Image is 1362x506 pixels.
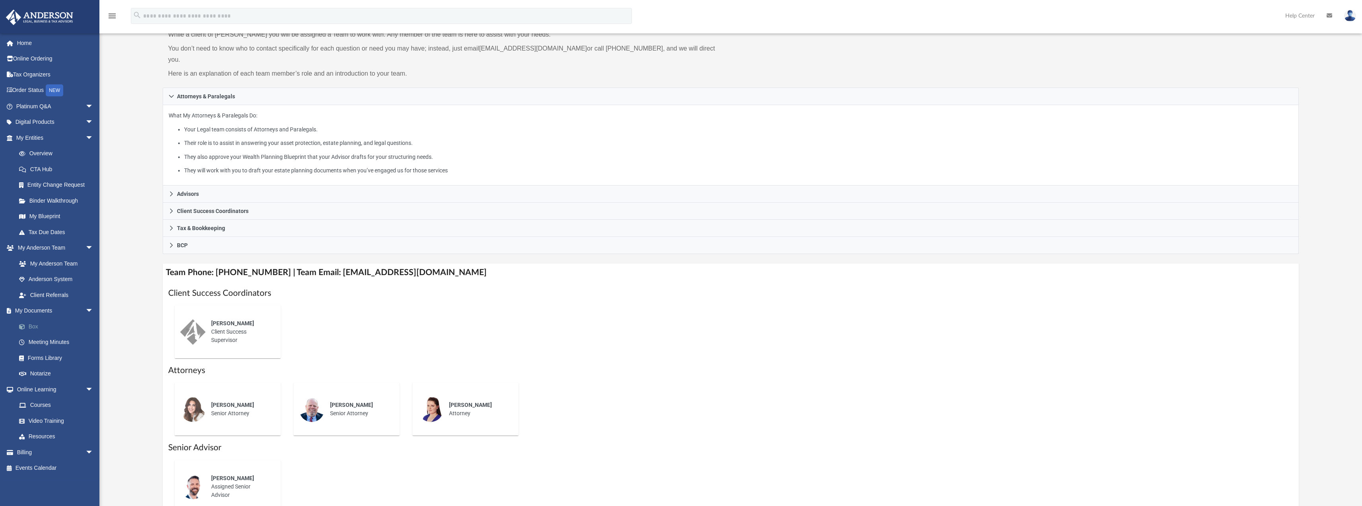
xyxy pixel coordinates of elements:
a: My Blueprint [11,209,101,225]
p: You don’t need to know who to contact specifically for each question or need you may have; instea... [168,43,725,65]
a: Courses [11,397,101,413]
a: [EMAIL_ADDRESS][DOMAIN_NAME] [479,45,587,52]
img: thumbnail [180,397,206,422]
a: Notarize [11,366,105,382]
a: Video Training [11,413,97,429]
p: What My Attorneys & Paralegals Do: [169,111,1293,176]
span: [PERSON_NAME] [211,320,254,326]
span: [PERSON_NAME] [211,402,254,408]
a: Online Ordering [6,51,105,67]
li: Your Legal team consists of Attorneys and Paralegals. [184,125,1293,135]
span: [PERSON_NAME] [330,402,373,408]
img: thumbnail [418,397,443,422]
a: Client Referrals [11,287,101,303]
a: My Documentsarrow_drop_down [6,303,105,319]
a: Resources [11,429,101,445]
span: arrow_drop_down [85,444,101,461]
a: Billingarrow_drop_down [6,444,105,460]
a: Attorneys & Paralegals [163,88,1299,105]
span: arrow_drop_down [85,381,101,398]
li: Their role is to assist in answering your asset protection, estate planning, and legal questions. [184,138,1293,148]
a: My Anderson Teamarrow_drop_down [6,240,101,256]
a: Home [6,35,105,51]
a: Tax Organizers [6,66,105,82]
div: Attorneys & Paralegals [163,105,1299,186]
i: search [133,11,142,20]
a: Tax Due Dates [11,224,105,240]
p: While a client of [PERSON_NAME] you will be assigned a Team to work with. Any member of the team ... [168,29,725,40]
img: thumbnail [180,474,206,499]
a: Online Learningarrow_drop_down [6,381,101,397]
img: Anderson Advisors Platinum Portal [4,10,76,25]
span: arrow_drop_down [85,240,101,256]
h4: Team Phone: [PHONE_NUMBER] | Team Email: [EMAIL_ADDRESS][DOMAIN_NAME] [163,264,1299,281]
a: BCP [163,237,1299,254]
div: Assigned Senior Advisor [206,469,275,505]
a: Anderson System [11,272,101,287]
span: arrow_drop_down [85,303,101,319]
a: My Anderson Team [11,256,97,272]
h1: Senior Advisor [168,442,1294,453]
a: Box [11,318,105,334]
a: My Entitiesarrow_drop_down [6,130,105,146]
span: [PERSON_NAME] [449,402,492,408]
img: thumbnail [180,319,206,345]
a: Meeting Minutes [11,334,105,350]
span: Tax & Bookkeeping [177,225,225,231]
span: arrow_drop_down [85,98,101,115]
span: arrow_drop_down [85,114,101,131]
div: Senior Attorney [324,395,394,423]
a: Binder Walkthrough [11,193,105,209]
a: CTA Hub [11,161,105,177]
span: arrow_drop_down [85,130,101,146]
a: Platinum Q&Aarrow_drop_down [6,98,105,114]
a: Tax & Bookkeeping [163,220,1299,237]
a: Digital Productsarrow_drop_down [6,114,105,130]
a: Advisors [163,186,1299,203]
div: Attorney [443,395,513,423]
a: Order StatusNEW [6,82,105,99]
img: User Pic [1344,10,1356,21]
span: Advisors [177,191,199,197]
div: NEW [46,84,63,96]
h1: Client Success Coordinators [168,287,1294,299]
div: Senior Attorney [206,395,275,423]
i: menu [107,11,117,21]
span: BCP [177,242,188,248]
li: They will work with you to draft your estate planning documents when you’ve engaged us for those ... [184,166,1293,176]
li: They also approve your Wealth Planning Blueprint that your Advisor drafts for your structuring ne... [184,152,1293,162]
h1: Attorneys [168,365,1294,376]
a: Forms Library [11,350,101,366]
p: Here is an explanation of each team member’s role and an introduction to your team. [168,68,725,79]
span: Attorneys & Paralegals [177,94,235,99]
img: thumbnail [299,397,324,422]
a: Entity Change Request [11,177,105,193]
a: Events Calendar [6,460,105,476]
a: Client Success Coordinators [163,203,1299,220]
div: Client Success Supervisor [206,314,275,350]
span: [PERSON_NAME] [211,475,254,481]
a: Overview [11,146,105,162]
a: menu [107,15,117,21]
span: Client Success Coordinators [177,208,249,214]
